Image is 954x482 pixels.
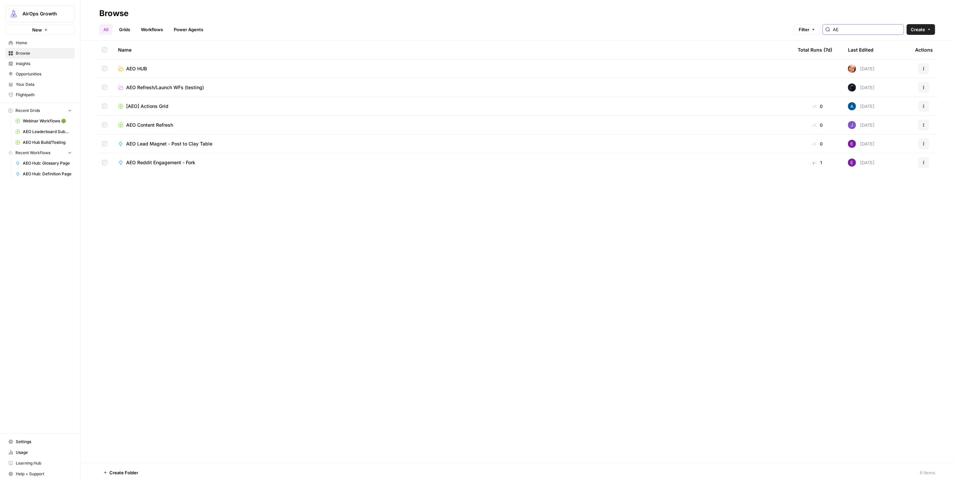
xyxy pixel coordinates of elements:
span: AirOps Growth [22,10,63,17]
a: Grids [115,24,134,35]
button: Create [907,24,935,35]
span: Filter [799,26,809,33]
a: Insights [5,58,75,69]
a: Your Data [5,79,75,90]
a: AEO HUB [118,65,787,72]
span: AEO Leaderboard Submissions [23,129,72,135]
a: Webinar Workflows 🟢 [12,116,75,126]
span: AEO Content Refresh [126,122,173,128]
img: ubsf4auoma5okdcylokeqxbo075l [848,121,856,129]
button: Workspace: AirOps Growth [5,5,75,22]
div: [DATE] [848,83,874,92]
div: [DATE] [848,159,874,167]
span: Home [16,40,72,46]
div: 0 [798,140,837,147]
span: Insights [16,61,72,67]
a: Opportunities [5,69,75,79]
a: AEO Hub: Definition Page [12,169,75,179]
a: AEO Hub: Glossary Page [12,158,75,169]
span: AEO Hub: Glossary Page [23,160,72,166]
span: Create Folder [109,469,138,476]
a: Home [5,38,75,48]
span: Opportunities [16,71,72,77]
span: Browse [16,50,72,56]
a: AEO Hub Build/Testing [12,137,75,148]
span: Your Data [16,81,72,87]
span: Flightpath [16,92,72,98]
input: Search [833,26,901,33]
span: Recent Grids [15,108,40,114]
span: AEO Hub Build/Testing [23,139,72,145]
span: AEO Refresh/Launch WFs (testing) [126,84,204,91]
div: 0 [798,122,837,128]
a: Flightpath [5,89,75,100]
div: [DATE] [848,102,874,110]
div: 1 [798,159,837,166]
span: Recent Workflows [15,150,50,156]
span: AEO Lead Magnet - Post to Clay Table [126,140,212,147]
span: New [32,26,42,33]
a: AEO Lead Magnet - Post to Clay Table [118,140,787,147]
a: Usage [5,447,75,458]
div: [DATE] [848,140,874,148]
a: AEO Leaderboard Submissions [12,126,75,137]
a: Learning Hub [5,458,75,469]
div: Actions [915,41,933,59]
img: AirOps Growth Logo [8,8,20,20]
img: tb834r7wcu795hwbtepf06oxpmnl [848,140,856,148]
span: Webinar Workflows 🟢 [23,118,72,124]
a: Settings [5,436,75,447]
button: Filter [794,24,820,35]
span: Help + Support [16,471,72,477]
a: Power Agents [170,24,207,35]
img: he81ibor8lsei4p3qvg4ugbvimgp [848,102,856,110]
span: Create [911,26,925,33]
a: AEO Refresh/Launch WFs (testing) [118,84,787,91]
button: Help + Support [5,469,75,479]
div: Name [118,41,787,59]
span: AEO HUB [126,65,147,72]
button: Recent Grids [5,106,75,116]
a: AEO Reddit Engagement - Fork [118,159,787,166]
div: Total Runs (7d) [798,41,832,59]
img: 8f2qx812gkl4tvd9sgw1fonjgbrx [848,65,856,73]
span: Learning Hub [16,460,72,466]
span: AEO Hub: Definition Page [23,171,72,177]
button: Create Folder [99,467,142,478]
button: Recent Workflows [5,148,75,158]
span: AEO Reddit Engagement - Fork [126,159,195,166]
div: [DATE] [848,121,874,129]
span: Settings [16,439,72,445]
a: Workflows [137,24,167,35]
span: [AEO] Actions Grid [126,103,168,110]
span: Usage [16,449,72,456]
img: mae98n22be7w2flmvint2g1h8u9g [848,83,856,92]
div: [DATE] [848,65,874,73]
a: [AEO] Actions Grid [118,103,787,110]
div: Last Edited [848,41,873,59]
div: 0 [798,103,837,110]
img: tb834r7wcu795hwbtepf06oxpmnl [848,159,856,167]
a: Browse [5,48,75,59]
a: AEO Content Refresh [118,122,787,128]
a: All [99,24,112,35]
div: Browse [99,8,128,19]
button: New [5,25,75,35]
div: 6 Items [920,469,935,476]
